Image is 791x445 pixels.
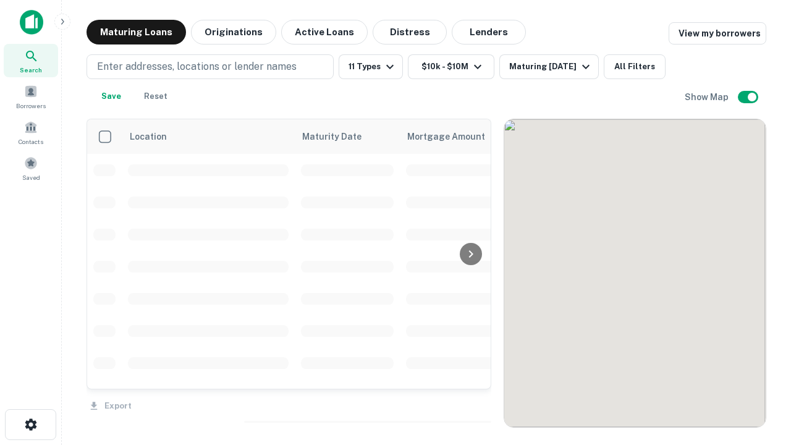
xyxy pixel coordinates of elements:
button: Originations [191,20,276,44]
a: Borrowers [4,80,58,113]
button: Reset [136,84,176,109]
h6: Show Map [685,90,730,104]
span: Mortgage Amount [407,129,501,144]
div: 0 0 [504,119,766,427]
button: All Filters [604,54,666,79]
a: Search [4,44,58,77]
span: Saved [22,172,40,182]
span: Location [129,129,167,144]
button: Maturing [DATE] [499,54,599,79]
span: Maturity Date [302,129,378,144]
button: Distress [373,20,447,44]
img: capitalize-icon.png [20,10,43,35]
a: Contacts [4,116,58,149]
div: Maturing [DATE] [509,59,593,74]
button: Enter addresses, locations or lender names [87,54,334,79]
a: Saved [4,151,58,185]
button: Lenders [452,20,526,44]
button: Save your search to get updates of matches that match your search criteria. [91,84,131,109]
button: Active Loans [281,20,368,44]
button: 11 Types [339,54,403,79]
button: $10k - $10M [408,54,494,79]
iframe: Chat Widget [729,307,791,366]
th: Mortgage Amount [400,119,536,154]
span: Contacts [19,137,43,146]
th: Location [122,119,295,154]
p: Enter addresses, locations or lender names [97,59,297,74]
a: View my borrowers [669,22,766,44]
span: Search [20,65,42,75]
th: Maturity Date [295,119,400,154]
button: Maturing Loans [87,20,186,44]
span: Borrowers [16,101,46,111]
